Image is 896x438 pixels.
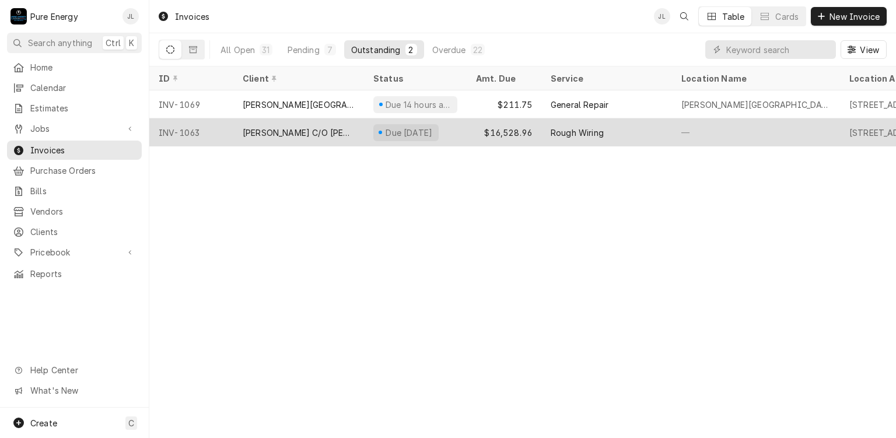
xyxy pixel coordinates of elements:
div: [PERSON_NAME][GEOGRAPHIC_DATA] [243,99,355,111]
a: Clients [7,222,142,241]
span: K [129,37,134,49]
div: 7 [327,44,334,56]
div: Due 14 hours ago [384,99,453,111]
div: JL [123,8,139,24]
div: 22 [473,44,482,56]
span: Vendors [30,205,136,218]
button: New Invoice [811,7,887,26]
span: Calendar [30,82,136,94]
div: James Linnenkamp's Avatar [123,8,139,24]
input: Keyword search [726,40,830,59]
button: View [841,40,887,59]
a: Go to Pricebook [7,243,142,262]
div: 31 [262,44,269,56]
span: Jobs [30,122,118,135]
div: — [672,118,840,146]
span: Purchase Orders [30,164,136,177]
div: Pure Energy's Avatar [10,8,27,24]
div: James Linnenkamp's Avatar [654,8,670,24]
button: Search anythingCtrlK [7,33,142,53]
span: Invoices [30,144,136,156]
a: Bills [7,181,142,201]
span: What's New [30,384,135,397]
a: Go to Help Center [7,360,142,380]
a: Home [7,58,142,77]
span: New Invoice [827,10,882,23]
div: INV-1069 [149,90,233,118]
div: Location Name [681,72,828,85]
a: Go to Jobs [7,119,142,138]
a: Invoices [7,141,142,160]
span: Clients [30,226,136,238]
div: Overdue [432,44,466,56]
span: Estimates [30,102,136,114]
div: Table [722,10,745,23]
div: Amt. Due [476,72,530,85]
span: Bills [30,185,136,197]
div: INV-1063 [149,118,233,146]
div: ID [159,72,222,85]
div: Client [243,72,352,85]
button: Open search [675,7,694,26]
span: Ctrl [106,37,121,49]
a: Vendors [7,202,142,221]
div: Rough Wiring [551,127,604,139]
a: Purchase Orders [7,161,142,180]
div: Status [373,72,455,85]
div: Cards [775,10,799,23]
div: $211.75 [467,90,541,118]
div: $16,528.96 [467,118,541,146]
span: Search anything [28,37,92,49]
div: Pure Energy [30,10,78,23]
div: 2 [408,44,415,56]
div: Pending [288,44,320,56]
a: Calendar [7,78,142,97]
div: Due [DATE] [384,127,434,139]
div: Outstanding [351,44,401,56]
span: C [128,417,134,429]
span: Help Center [30,364,135,376]
span: View [857,44,881,56]
span: Create [30,418,57,428]
div: Service [551,72,660,85]
div: All Open [220,44,255,56]
div: General Repair [551,99,608,111]
a: Go to What's New [7,381,142,400]
div: JL [654,8,670,24]
a: Estimates [7,99,142,118]
a: Reports [7,264,142,283]
span: Reports [30,268,136,280]
span: Pricebook [30,246,118,258]
div: [PERSON_NAME][GEOGRAPHIC_DATA] [681,99,831,111]
span: Home [30,61,136,73]
div: [PERSON_NAME] C/O [PERSON_NAME] [243,127,355,139]
div: P [10,8,27,24]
